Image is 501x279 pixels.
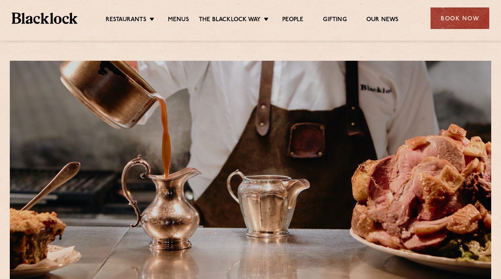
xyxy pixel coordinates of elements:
a: Gifting [323,16,346,25]
a: People [282,16,303,25]
a: The Blacklock Way [199,16,261,25]
img: BL_Textured_Logo-footer-cropped.svg [12,13,77,24]
a: Our News [366,16,399,25]
div: Book Now [431,7,489,29]
a: Restaurants [106,16,146,25]
a: Menus [168,16,189,25]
